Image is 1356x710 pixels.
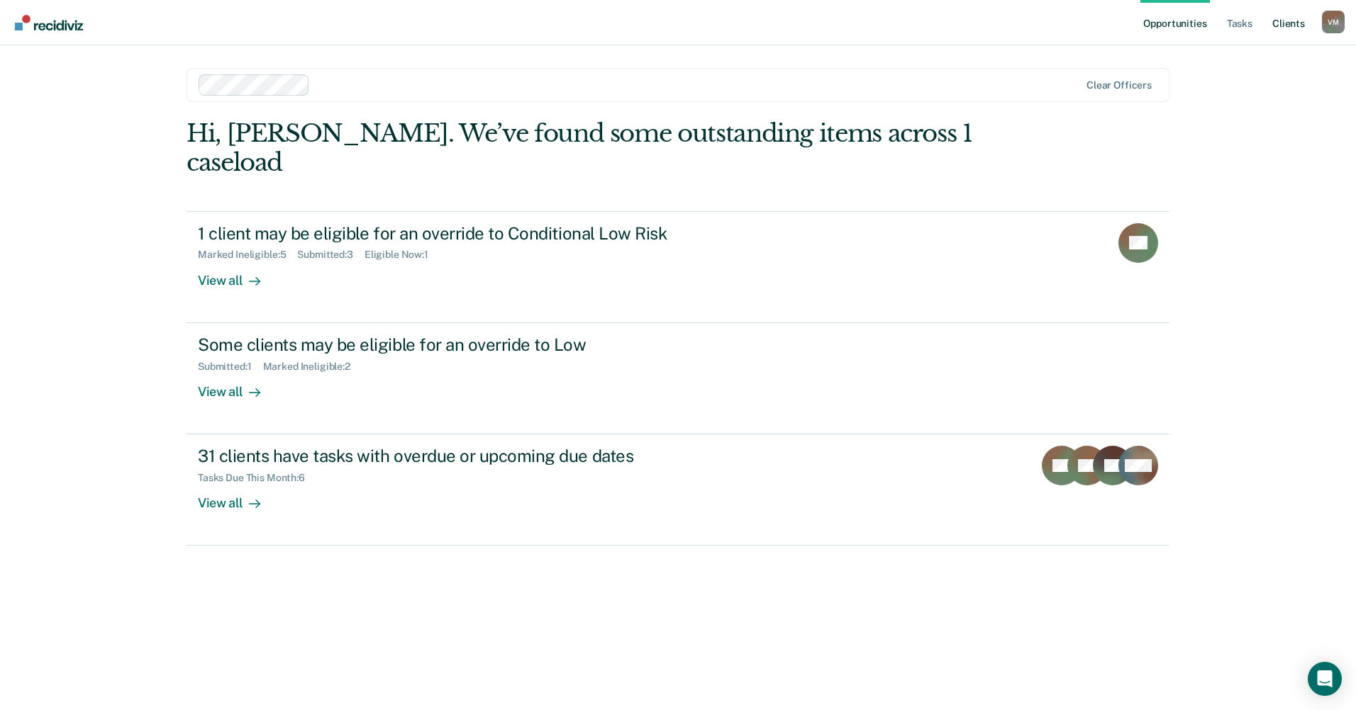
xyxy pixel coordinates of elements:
button: Profile dropdown button [1322,11,1345,33]
div: Submitted : 3 [297,249,365,261]
div: Submitted : 1 [198,361,263,373]
div: Tasks Due This Month : 6 [198,472,316,484]
div: Eligible Now : 1 [365,249,440,261]
div: Clear officers [1087,79,1152,91]
div: Marked Ineligible : 2 [263,361,362,373]
a: 1 client may be eligible for an override to Conditional Low RiskMarked Ineligible:5Submitted:3Eli... [187,211,1169,323]
div: View all [198,261,277,288]
div: Open Intercom Messenger [1308,662,1342,696]
div: View all [198,484,277,512]
div: 1 client may be eligible for an override to Conditional Low Risk [198,223,696,244]
div: V M [1322,11,1345,33]
div: Marked Ineligible : 5 [198,249,297,261]
div: View all [198,372,277,400]
img: Recidiviz [15,15,83,30]
a: 31 clients have tasks with overdue or upcoming due datesTasks Due This Month:6View all [187,434,1169,546]
div: 31 clients have tasks with overdue or upcoming due dates [198,446,696,466]
div: Hi, [PERSON_NAME]. We’ve found some outstanding items across 1 caseload [187,119,973,177]
div: Some clients may be eligible for an override to Low [198,334,696,355]
a: Some clients may be eligible for an override to LowSubmitted:1Marked Ineligible:2View all [187,323,1169,434]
